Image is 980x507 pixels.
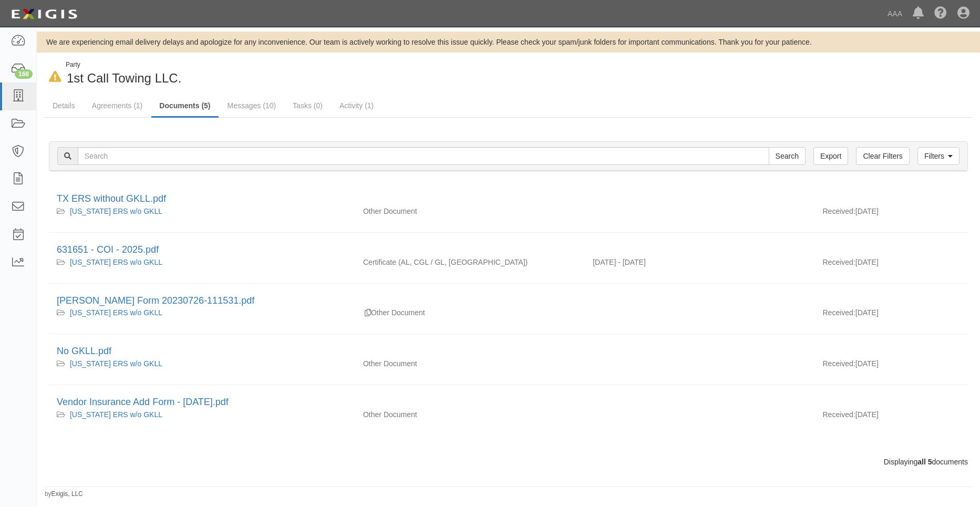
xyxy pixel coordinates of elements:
[822,257,855,267] p: Received:
[856,147,909,165] a: Clear Filters
[822,307,855,318] p: Received:
[70,207,162,215] a: [US_STATE] ERS w/o GKLL
[51,490,83,498] a: Exigis, LLC
[585,257,814,267] div: Effective 08/19/2024 - Expiration 08/19/2025
[8,5,80,24] img: logo-5460c22ac91f19d4615b14bd174203de0afe785f0fc80cf4dbbc73dc1793850b.png
[814,409,967,425] div: [DATE]
[57,192,960,206] div: TX ERS without GKLL.pdf
[57,243,960,257] div: 631651 - COI - 2025.pdf
[813,147,848,165] a: Export
[57,345,960,358] div: No GKLL.pdf
[882,3,907,24] a: AAA
[814,257,967,273] div: [DATE]
[822,409,855,420] p: Received:
[45,490,83,499] small: by
[70,258,162,266] a: [US_STATE] ERS w/o GKLL
[84,95,150,116] a: Agreements (1)
[585,358,814,359] div: Effective - Expiration
[814,206,967,222] div: [DATE]
[45,95,83,116] a: Details
[917,147,960,165] a: Filters
[585,307,814,308] div: Effective - Expiration
[57,409,347,420] div: Texas ERS w/o GKLL
[355,307,585,318] div: Other Document
[49,71,61,82] i: In Default since 09/02/2025
[220,95,284,116] a: Messages (10)
[151,95,218,118] a: Documents (5)
[57,206,347,216] div: Texas ERS w/o GKLL
[769,147,806,165] input: Search
[285,95,331,116] a: Tasks (0)
[70,410,162,419] a: [US_STATE] ERS w/o GKLL
[41,457,976,467] div: Displaying documents
[57,294,960,308] div: ACORD Form 20230726-111531.pdf
[814,358,967,374] div: [DATE]
[66,60,181,69] div: Party
[57,346,111,356] a: No GKLL.pdf
[70,359,162,368] a: [US_STATE] ERS w/o GKLL
[57,358,347,369] div: Texas ERS w/o GKLL
[355,409,585,420] div: Other Document
[78,147,769,165] input: Search
[57,307,347,318] div: Texas ERS w/o GKLL
[45,60,501,87] div: 1st Call Towing LLC.
[355,257,585,267] div: Auto Liability Commercial General Liability / Garage Liability On-Hook
[57,396,960,409] div: Vendor Insurance Add Form - 7.20.23.pdf
[70,308,162,317] a: [US_STATE] ERS w/o GKLL
[57,397,229,407] a: Vendor Insurance Add Form - [DATE].pdf
[355,358,585,369] div: Other Document
[355,206,585,216] div: Other Document
[585,409,814,410] div: Effective - Expiration
[37,37,980,47] div: We are experiencing email delivery delays and apologize for any inconvenience. Our team is active...
[934,7,947,20] i: Help Center - Complianz
[822,358,855,369] p: Received:
[917,458,932,466] b: all 5
[822,206,855,216] p: Received:
[57,193,166,204] a: TX ERS without GKLL.pdf
[814,307,967,323] div: [DATE]
[332,95,381,116] a: Activity (1)
[67,71,181,85] span: 1st Call Towing LLC.
[57,257,347,267] div: Texas ERS w/o GKLL
[15,69,33,79] div: 168
[57,244,159,255] a: 631651 - COI - 2025.pdf
[57,295,254,306] a: [PERSON_NAME] Form 20230726-111531.pdf
[365,307,371,318] div: Duplicate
